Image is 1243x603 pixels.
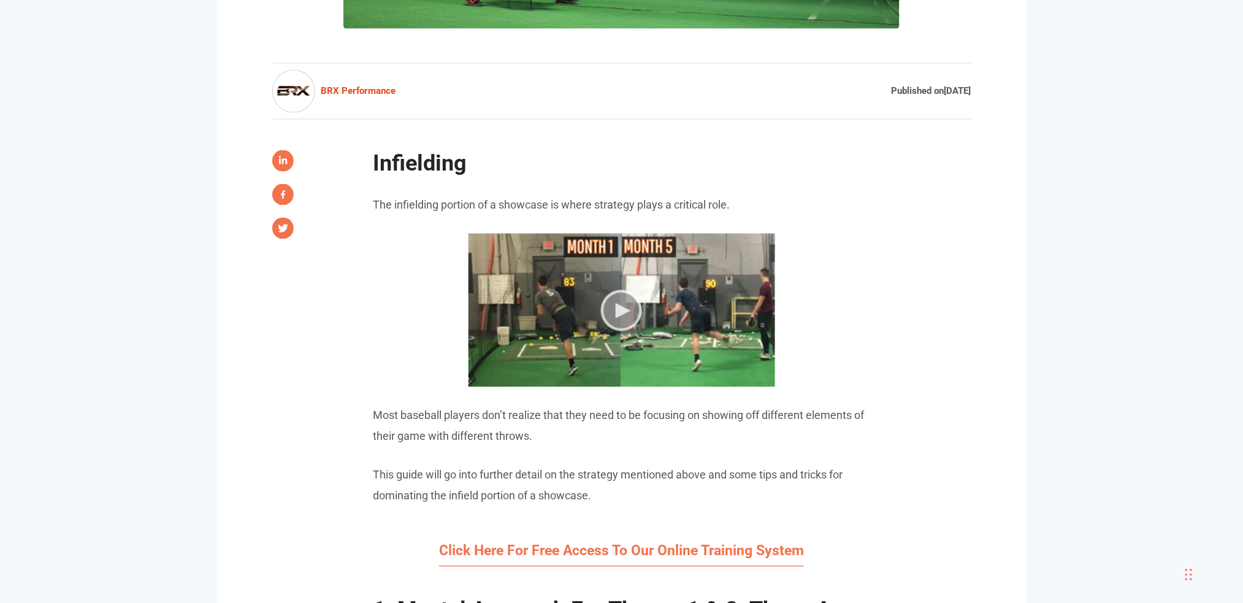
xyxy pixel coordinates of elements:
a: Click Here For Free Access To Our Online Training System [439,543,804,567]
span: [DATE] [944,85,971,96]
a: BRX Performance [272,70,396,113]
img: Share on LinkedIn [272,184,294,205]
img: Share on Twitter [272,218,294,239]
a: Infielding [373,150,467,176]
img: Baseball Showcase velocity [469,234,775,387]
p: Most baseball players don’t realize that they need to be focusing on showing off different elemen... [373,405,870,447]
div: Published on [892,83,971,100]
div: Drag [1185,556,1193,593]
p: This guide will go into further detail on the strategy mentioned above and some tips and tricks f... [373,465,870,506]
span: BRX Performance [321,83,396,100]
iframe: Chat Widget [1070,470,1243,603]
img: Share on Facebook [272,150,294,172]
p: The infielding portion of a showcase is where strategy plays a critical role. [373,195,870,215]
